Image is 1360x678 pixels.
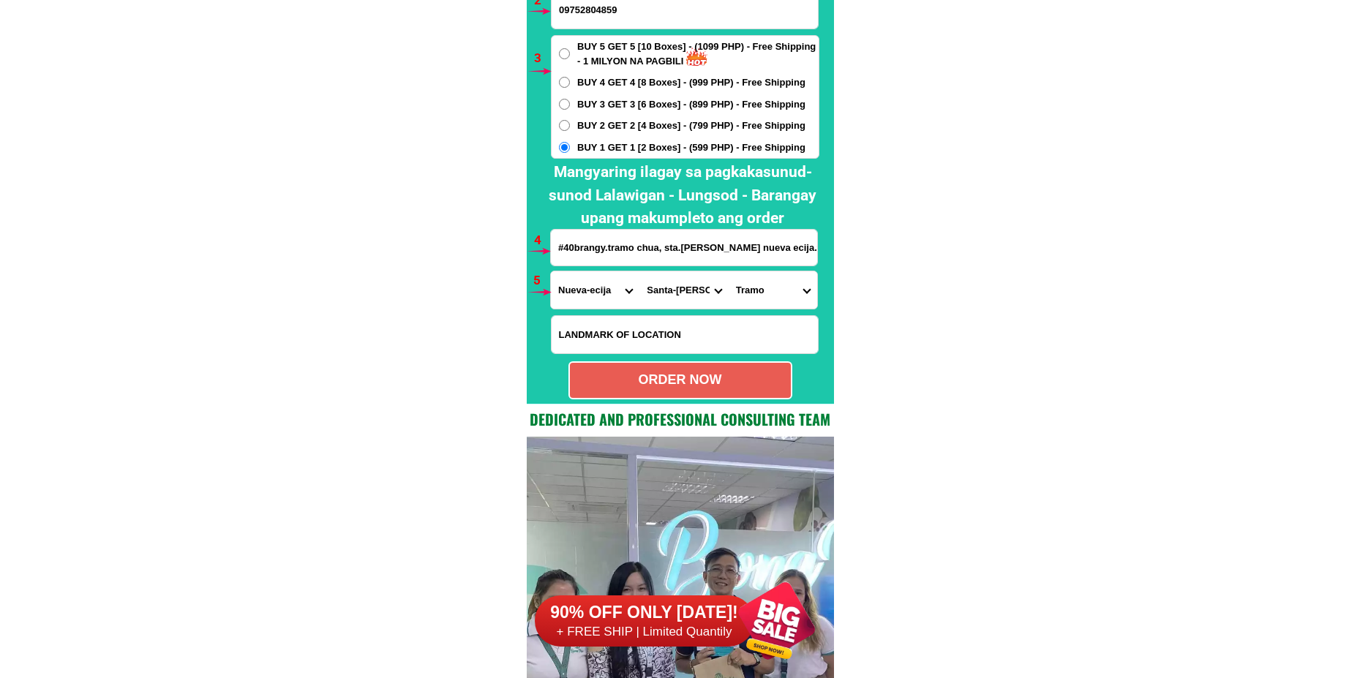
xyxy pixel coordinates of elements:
[551,271,639,309] select: Select province
[577,97,805,112] span: BUY 3 GET 3 [6 Boxes] - (899 PHP) - Free Shipping
[551,230,817,265] input: Input address
[534,49,551,68] h6: 3
[729,271,817,309] select: Select commune
[535,602,754,624] h6: 90% OFF ONLY [DATE]!
[559,48,570,59] input: BUY 5 GET 5 [10 Boxes] - (1099 PHP) - Free Shipping - 1 MILYON NA PAGBILI
[559,120,570,131] input: BUY 2 GET 2 [4 Boxes] - (799 PHP) - Free Shipping
[577,75,805,90] span: BUY 4 GET 4 [8 Boxes] - (999 PHP) - Free Shipping
[577,39,819,68] span: BUY 5 GET 5 [10 Boxes] - (1099 PHP) - Free Shipping - 1 MILYON NA PAGBILI
[552,316,818,353] input: Input LANDMARKOFLOCATION
[570,370,791,390] div: ORDER NOW
[559,142,570,153] input: BUY 1 GET 1 [2 Boxes] - (599 PHP) - Free Shipping
[559,77,570,88] input: BUY 4 GET 4 [8 Boxes] - (999 PHP) - Free Shipping
[559,99,570,110] input: BUY 3 GET 3 [6 Boxes] - (899 PHP) - Free Shipping
[533,271,550,290] h6: 5
[577,118,805,133] span: BUY 2 GET 2 [4 Boxes] - (799 PHP) - Free Shipping
[639,271,728,309] select: Select district
[527,408,834,430] h2: Dedicated and professional consulting team
[534,231,551,250] h6: 4
[535,624,754,640] h6: + FREE SHIP | Limited Quantily
[538,161,827,230] h2: Mangyaring ilagay sa pagkakasunud-sunod Lalawigan - Lungsod - Barangay upang makumpleto ang order
[577,140,805,155] span: BUY 1 GET 1 [2 Boxes] - (599 PHP) - Free Shipping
